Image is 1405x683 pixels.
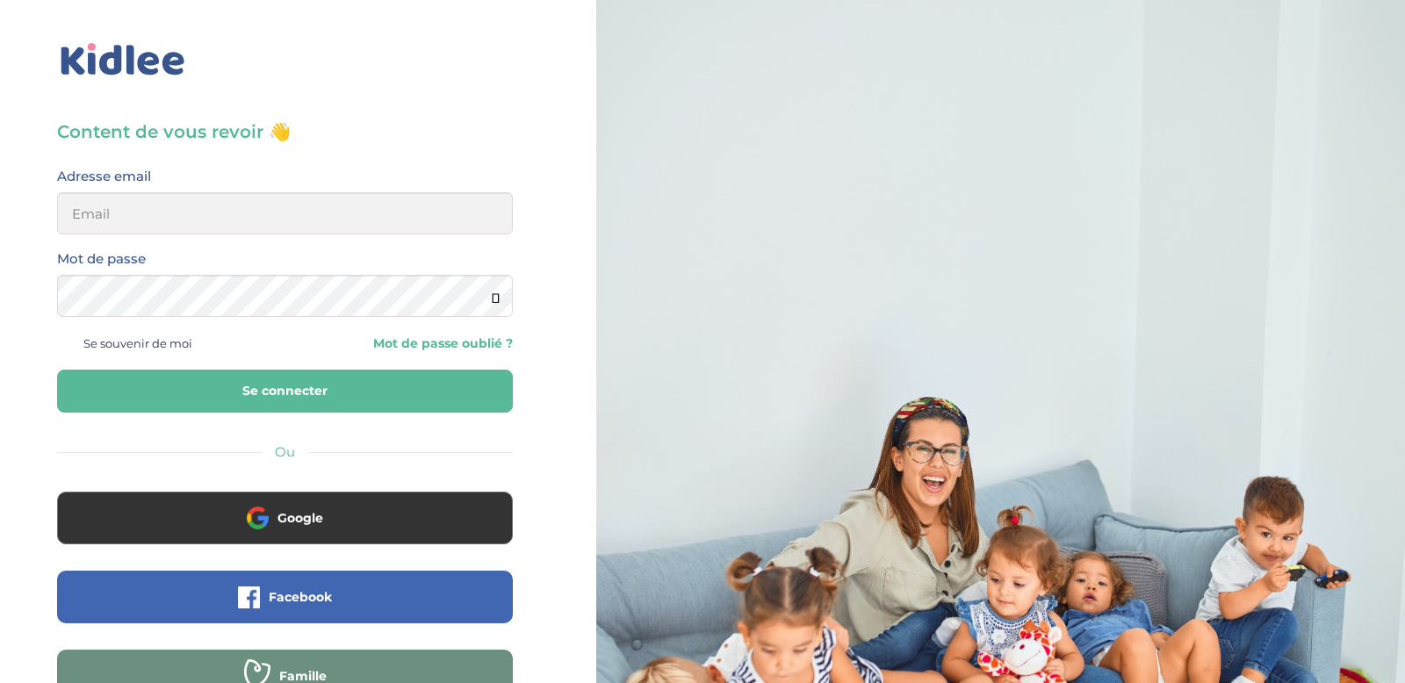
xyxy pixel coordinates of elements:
a: Facebook [57,600,513,617]
span: Facebook [269,588,332,606]
button: Se connecter [57,370,513,413]
label: Mot de passe [57,248,146,270]
span: Se souvenir de moi [83,332,192,355]
a: Google [57,521,513,538]
img: google.png [247,507,269,528]
input: Email [57,192,513,234]
span: Google [277,509,323,527]
span: Ou [275,443,295,460]
a: Mot de passe oublié ? [299,335,514,352]
img: facebook.png [238,586,260,608]
button: Facebook [57,571,513,623]
img: logo_kidlee_bleu [57,40,189,80]
button: Google [57,492,513,544]
h3: Content de vous revoir 👋 [57,119,513,144]
label: Adresse email [57,165,151,188]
